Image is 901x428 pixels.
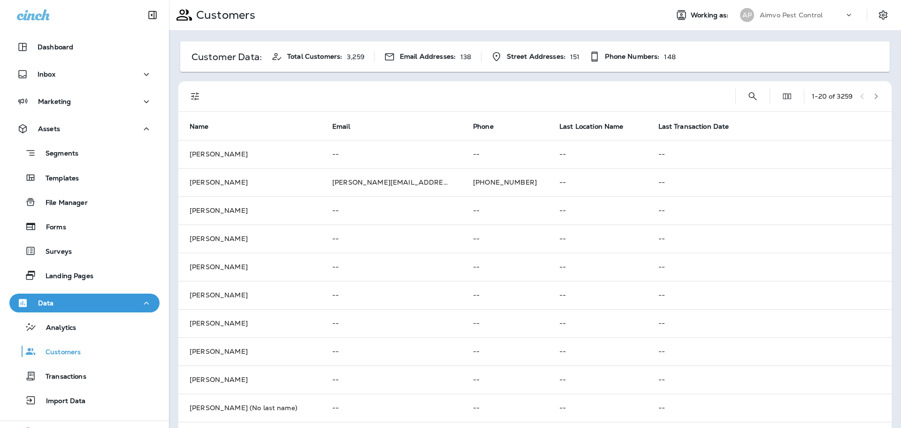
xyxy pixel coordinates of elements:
button: Transactions [9,366,160,386]
td: [PERSON_NAME] [178,168,321,196]
p: Forms [37,223,66,232]
span: Last Transaction Date [658,122,741,131]
div: 1 - 20 of 3259 [812,93,853,100]
p: -- [658,263,881,271]
p: Import Data [37,397,86,406]
p: -- [559,319,636,327]
button: Data [9,294,160,312]
p: Surveys [36,248,72,257]
td: [PERSON_NAME] [178,196,321,225]
p: File Manager [36,199,88,208]
button: Settings [875,7,892,23]
td: [PERSON_NAME] [178,337,321,366]
p: -- [658,319,881,327]
p: -- [559,263,636,271]
p: -- [658,404,881,412]
p: -- [658,179,881,186]
span: Email [332,122,362,131]
p: -- [559,235,636,242]
button: Edit Fields [778,87,796,106]
p: -- [473,291,537,299]
span: Street Addresses: [507,53,565,61]
div: AP [740,8,754,22]
p: -- [658,376,881,383]
td: [PERSON_NAME][EMAIL_ADDRESS][DOMAIN_NAME] [321,168,462,196]
p: -- [473,404,537,412]
p: 138 [460,53,471,61]
span: Name [190,123,209,131]
p: Data [38,299,54,307]
span: Last Location Name [559,122,636,131]
p: 151 [570,53,580,61]
button: Dashboard [9,38,160,56]
p: -- [332,291,450,299]
span: Phone [473,123,494,131]
p: -- [332,150,450,158]
p: -- [473,348,537,355]
p: -- [658,348,881,355]
p: Segments [36,149,78,159]
p: Transactions [36,373,86,381]
p: Inbox [38,70,55,78]
span: Email Addresses: [400,53,456,61]
p: -- [658,207,881,214]
td: [PERSON_NAME] [178,366,321,394]
td: [PERSON_NAME] [178,140,321,168]
p: Landing Pages [36,272,93,281]
p: -- [473,319,537,327]
p: -- [559,348,636,355]
p: -- [658,150,881,158]
p: Templates [36,174,79,183]
p: 3,259 [347,53,365,61]
p: -- [559,376,636,383]
p: -- [332,404,450,412]
button: Segments [9,143,160,163]
p: -- [332,319,450,327]
button: Landing Pages [9,265,160,285]
p: -- [559,207,636,214]
p: -- [332,348,450,355]
button: Inbox [9,65,160,84]
button: Search Customers [743,87,762,106]
td: [PERSON_NAME] (No last name) [178,394,321,422]
button: Assets [9,119,160,138]
button: Forms [9,217,160,236]
p: Customers [192,8,255,22]
p: 148 [664,53,675,61]
p: -- [473,150,537,158]
p: Analytics [37,324,76,333]
button: Import Data [9,390,160,410]
p: -- [559,291,636,299]
p: -- [559,404,636,412]
button: Marketing [9,92,160,111]
p: Dashboard [38,43,73,51]
p: -- [559,179,636,186]
p: -- [658,235,881,242]
p: -- [473,263,537,271]
p: Assets [38,125,60,132]
p: -- [332,376,450,383]
button: Templates [9,168,160,187]
span: Total Customers: [287,53,342,61]
span: Phone [473,122,506,131]
button: Surveys [9,241,160,261]
p: -- [473,235,537,242]
p: -- [332,207,450,214]
td: [PERSON_NAME] [178,309,321,337]
button: File Manager [9,192,160,212]
p: -- [473,376,537,383]
button: Filters [186,87,205,106]
span: Phone Numbers: [605,53,659,61]
td: [PERSON_NAME] [178,281,321,309]
p: Customer Data: [191,53,262,61]
p: -- [332,263,450,271]
p: Aimvo Pest Control [760,11,823,19]
p: -- [658,291,881,299]
button: Customers [9,342,160,361]
td: [PERSON_NAME] [178,225,321,253]
p: Customers [36,348,81,357]
td: [PHONE_NUMBER] [462,168,548,196]
p: -- [473,207,537,214]
td: [PERSON_NAME] [178,253,321,281]
span: Working as: [691,11,731,19]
